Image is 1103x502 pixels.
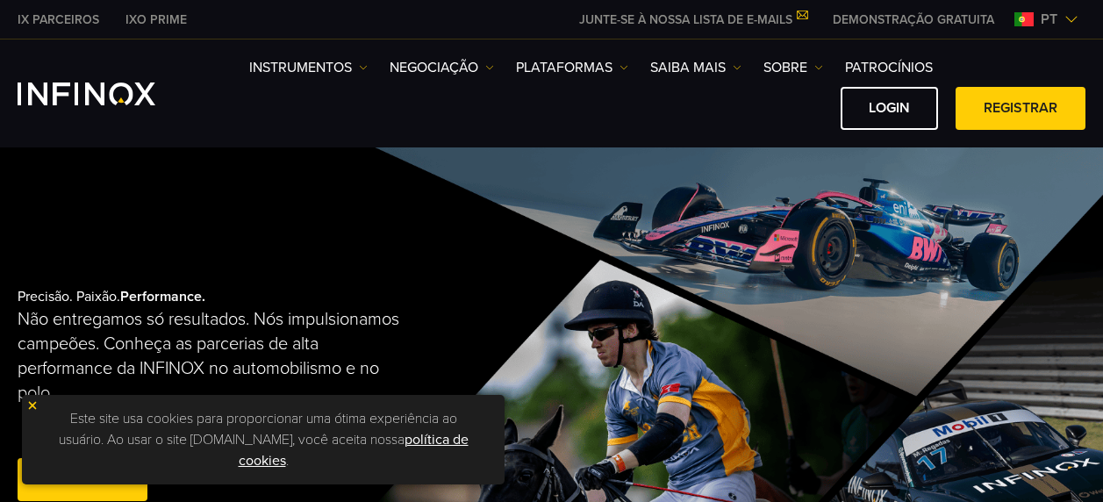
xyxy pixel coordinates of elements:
[120,288,205,305] strong: Performance.
[845,57,933,78] a: Patrocínios
[112,11,200,29] a: INFINOX
[26,399,39,412] img: yellow close icon
[650,57,741,78] a: Saiba mais
[18,82,197,105] a: INFINOX Logo
[18,307,402,405] p: Não entregamos só resultados. Nós impulsionamos campeões. Conheça as parcerias de alta performanc...
[1034,9,1064,30] span: pt
[516,57,628,78] a: PLATAFORMAS
[820,11,1007,29] a: INFINOX MENU
[390,57,494,78] a: NEGOCIAÇÃO
[763,57,823,78] a: SOBRE
[566,12,820,27] a: JUNTE-SE À NOSSA LISTA DE E-MAILS
[249,57,368,78] a: Instrumentos
[4,11,112,29] a: INFINOX
[31,404,496,476] p: Este site usa cookies para proporcionar uma ótima experiência ao usuário. Ao usar o site [DOMAIN_...
[18,458,147,501] a: Registrar
[956,87,1085,130] a: Registrar
[841,87,938,130] a: Login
